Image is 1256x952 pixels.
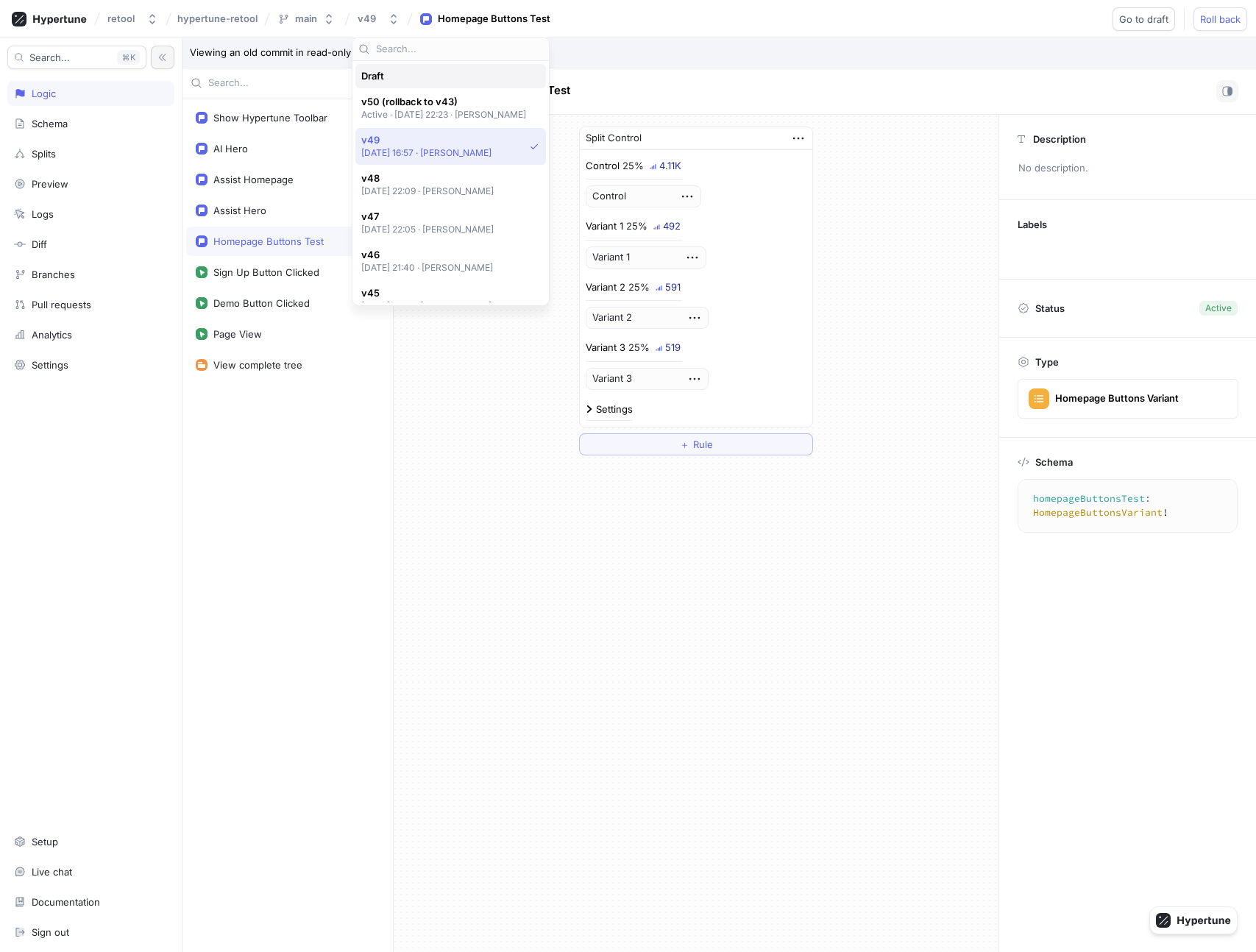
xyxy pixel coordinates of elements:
button: ＋Rule [579,433,813,455]
input: Search... [208,76,363,90]
p: Control [586,159,620,174]
p: Description [1033,133,1086,145]
p: Variant 3 [586,341,625,355]
div: K [117,50,140,65]
div: Sign Up Button Clicked [213,266,319,278]
div: Homepage Buttons Test [438,12,550,26]
p: Active ‧ [DATE] 22:23 ‧ [PERSON_NAME] [361,108,527,121]
a: Documentation [7,889,174,914]
p: Variant 2 [586,280,625,295]
div: Setup [32,836,58,848]
p: Viewing an old commit in read-only mode. [182,38,1256,68]
div: Analytics [32,329,72,341]
span: Draft [361,70,384,82]
p: [DATE] 22:05 ‧ [PERSON_NAME] [361,223,494,235]
div: 25% [626,221,647,231]
div: Branches [32,269,75,280]
div: Show Hypertune Toolbar [213,112,327,124]
div: Assist Homepage [213,174,294,185]
span: Search... [29,53,70,62]
input: Search... [376,42,543,57]
div: Documentation [32,896,100,908]
span: v47 [361,210,494,223]
button: main [272,7,341,31]
button: Roll back [1193,7,1247,31]
span: v49 [361,134,492,146]
span: hypertune-retool [177,13,258,24]
p: [DATE] 21:40 ‧ [PERSON_NAME] [361,261,494,274]
div: retool [107,13,135,25]
div: Demo Button Clicked [213,297,310,309]
div: Sign out [32,926,69,938]
p: Labels [1018,219,1047,230]
p: Type [1035,356,1059,368]
div: 4.11K [659,161,681,171]
p: Status [1035,298,1065,319]
div: 591 [665,283,681,292]
p: [DATE] 16:57 ‧ [PERSON_NAME] [361,146,492,159]
div: Pull requests [32,299,91,310]
div: 492 [663,221,681,231]
div: 25% [628,343,650,352]
div: AI Hero [213,143,248,154]
div: Settings [32,359,68,371]
div: 25% [622,161,644,171]
div: Diff [32,238,47,250]
div: main [295,13,317,25]
div: Assist Hero [213,205,266,216]
div: Preview [32,178,68,190]
div: Active [1205,302,1232,315]
span: Roll back [1200,15,1241,24]
div: Page View [213,328,262,340]
div: Live chat [32,866,72,878]
span: v50 (rollback to v43) [361,96,527,108]
div: Logs [32,208,54,220]
button: retool [102,7,164,31]
div: Homepage Buttons Test [213,235,324,247]
div: 25% [628,283,650,292]
button: Search...K [7,46,146,69]
p: [DATE] 22:09 ‧ [PERSON_NAME] [361,185,494,197]
div: 519 [665,343,681,352]
button: v49 [352,7,405,31]
span: Go to draft [1119,15,1168,24]
span: ＋ [680,440,689,449]
div: Homepage Buttons Variant [1055,392,1179,405]
p: Schema [1035,456,1073,468]
span: v46 [361,249,494,261]
p: [DATE] 21:37 ‧ [PERSON_NAME] [361,299,492,312]
button: Go to draft [1113,7,1175,31]
div: Schema [32,118,68,129]
span: v45 [361,287,492,299]
div: Logic [32,88,56,99]
div: View complete tree [213,359,302,371]
button: Homepage Buttons Variant [1018,379,1238,419]
span: v48 [361,172,494,185]
div: Settings [596,405,633,414]
div: Splits [32,148,56,160]
span: Rule [693,440,713,449]
div: Split Control [586,131,642,146]
p: No description. [1012,156,1243,181]
div: v49 [358,13,376,25]
p: Variant 1 [586,219,623,234]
